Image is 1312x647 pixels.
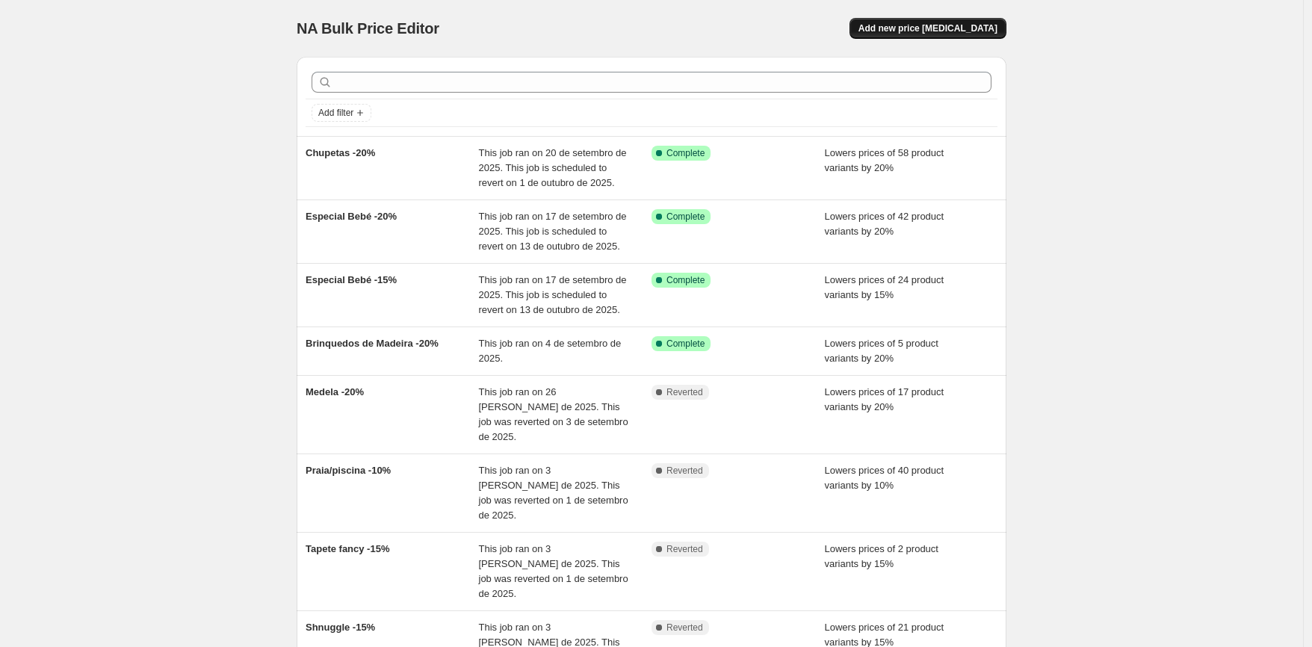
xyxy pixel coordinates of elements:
[825,465,944,491] span: Lowers prices of 40 product variants by 10%
[479,386,628,442] span: This job ran on 26 [PERSON_NAME] de 2025. This job was reverted on 3 de setembro de 2025.
[479,211,627,252] span: This job ran on 17 de setembro de 2025. This job is scheduled to revert on 13 de outubro de 2025.
[666,386,703,398] span: Reverted
[306,211,397,222] span: Especial Bebé -20%
[297,20,439,37] span: NA Bulk Price Editor
[825,386,944,412] span: Lowers prices of 17 product variants by 20%
[666,465,703,477] span: Reverted
[858,22,997,34] span: Add new price [MEDICAL_DATA]
[306,386,364,397] span: Medela -20%
[666,211,705,223] span: Complete
[666,147,705,159] span: Complete
[479,543,628,599] span: This job ran on 3 [PERSON_NAME] de 2025. This job was reverted on 1 de setembro de 2025.
[306,465,391,476] span: Praia/piscina -10%
[666,622,703,634] span: Reverted
[825,274,944,300] span: Lowers prices of 24 product variants by 15%
[306,274,397,285] span: Especial Bebé -15%
[479,338,622,364] span: This job ran on 4 de setembro de 2025.
[306,147,375,158] span: Chupetas -20%
[306,338,439,349] span: Brinquedos de Madeira -20%
[306,622,375,633] span: Shnuggle -15%
[318,107,353,119] span: Add filter
[312,104,371,122] button: Add filter
[825,147,944,173] span: Lowers prices of 58 product variants by 20%
[479,274,627,315] span: This job ran on 17 de setembro de 2025. This job is scheduled to revert on 13 de outubro de 2025.
[825,211,944,237] span: Lowers prices of 42 product variants by 20%
[666,338,705,350] span: Complete
[479,465,628,521] span: This job ran on 3 [PERSON_NAME] de 2025. This job was reverted on 1 de setembro de 2025.
[850,18,1006,39] button: Add new price [MEDICAL_DATA]
[825,543,938,569] span: Lowers prices of 2 product variants by 15%
[666,543,703,555] span: Reverted
[306,543,389,554] span: Tapete fancy -15%
[825,338,938,364] span: Lowers prices of 5 product variants by 20%
[666,274,705,286] span: Complete
[479,147,627,188] span: This job ran on 20 de setembro de 2025. This job is scheduled to revert on 1 de outubro de 2025.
